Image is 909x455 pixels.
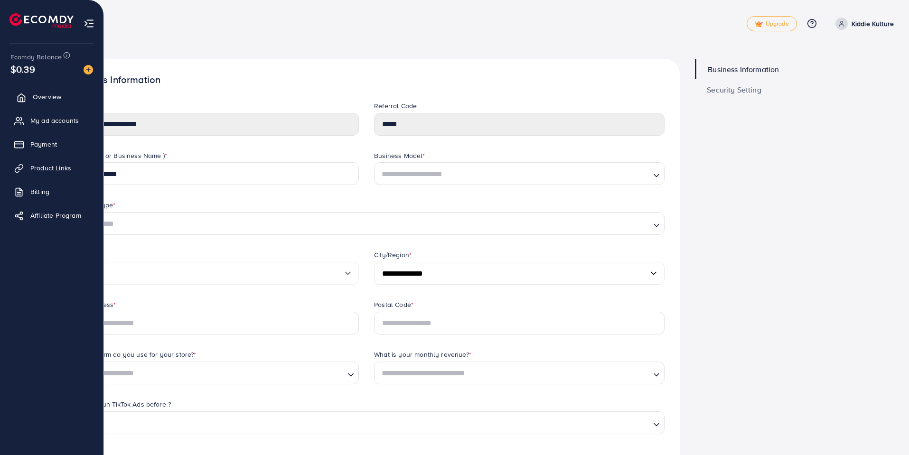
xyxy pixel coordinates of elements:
[374,101,417,111] label: Referral Code
[7,206,96,225] a: Affiliate Program
[374,151,425,160] label: Business Model
[747,16,797,31] a: tickUpgrade
[755,20,789,28] span: Upgrade
[7,111,96,130] a: My ad accounts
[755,21,763,28] img: tick
[30,163,71,173] span: Product Links
[869,412,902,448] iframe: Chat
[84,18,94,29] img: menu
[68,74,665,86] h1: Business Information
[30,187,49,196] span: Billing
[30,139,57,149] span: Payment
[374,362,665,384] div: Search for option
[30,116,79,125] span: My ad accounts
[78,416,649,431] input: Search for option
[68,151,167,160] label: Full Name ( or Business Name )
[68,212,665,235] div: Search for option
[374,350,471,359] label: What is your monthly revenue?
[374,300,413,309] label: Postal Code
[10,52,62,62] span: Ecomdy Balance
[68,362,359,384] div: Search for option
[7,158,96,177] a: Product Links
[7,182,96,201] a: Billing
[68,411,665,434] div: Search for option
[7,135,96,154] a: Payment
[30,211,81,220] span: Affiliate Program
[852,18,894,29] p: Kiddie Kulture
[68,399,171,409] label: Have you run TikTok Ads before ?
[84,65,93,74] img: image
[707,86,761,93] span: Security Setting
[73,217,649,232] input: Search for option
[374,250,412,260] label: City/Region
[378,366,649,381] input: Search for option
[832,18,894,30] a: Kiddie Kulture
[9,13,74,28] img: logo
[374,162,665,185] div: Search for option
[73,366,344,381] input: Search for option
[10,62,35,76] span: $0.39
[33,92,61,102] span: Overview
[7,87,96,106] a: Overview
[378,167,649,182] input: Search for option
[68,350,197,359] label: What platform do you use for your store?
[708,65,779,73] span: Business Information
